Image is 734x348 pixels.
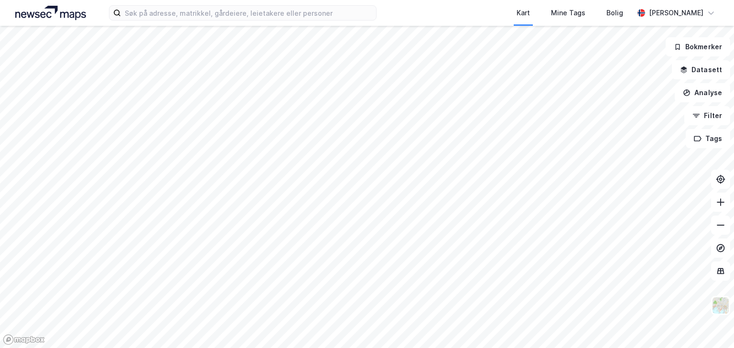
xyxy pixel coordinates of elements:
[649,7,703,19] div: [PERSON_NAME]
[517,7,530,19] div: Kart
[606,7,623,19] div: Bolig
[121,6,376,20] input: Søk på adresse, matrikkel, gårdeiere, leietakere eller personer
[686,302,734,348] iframe: Chat Widget
[686,302,734,348] div: Kontrollprogram for chat
[551,7,585,19] div: Mine Tags
[15,6,86,20] img: logo.a4113a55bc3d86da70a041830d287a7e.svg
